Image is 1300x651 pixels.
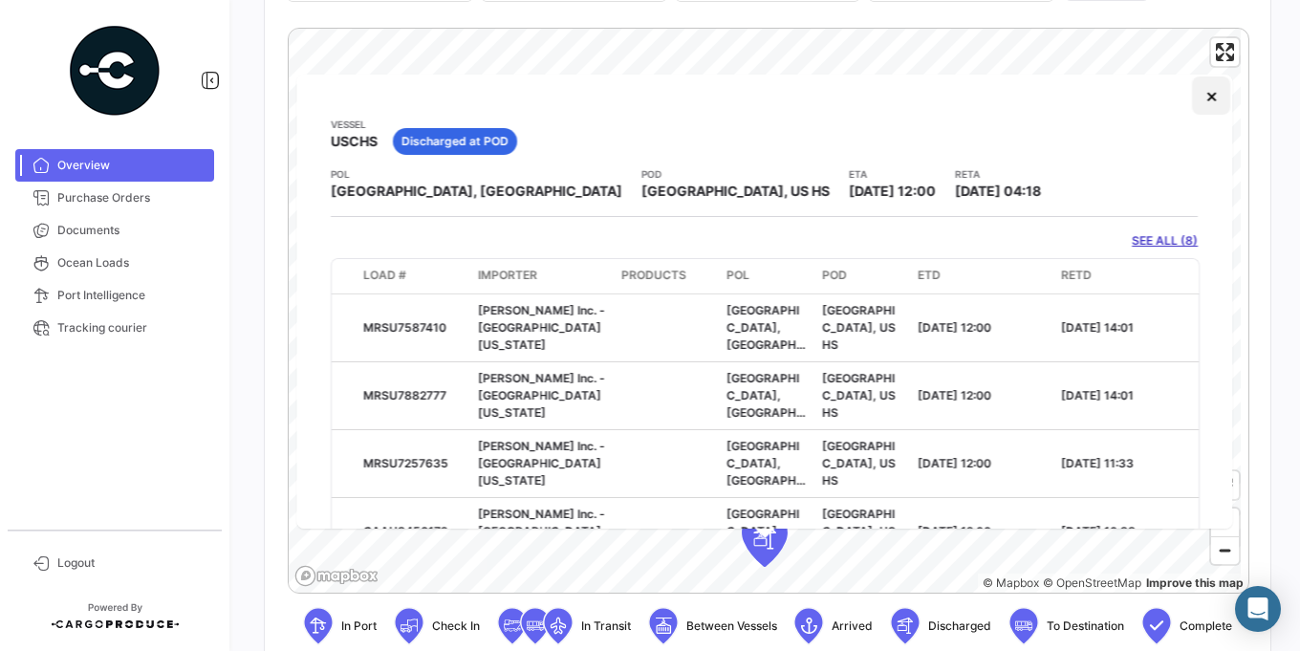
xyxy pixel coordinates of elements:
span: [DATE] 14:01 [1061,320,1134,335]
span: Overview [57,157,206,174]
datatable-header-cell: POL [719,259,814,293]
div: MRSU7882777 [363,387,463,404]
span: [DATE] 12:00 [918,456,991,470]
span: To Destination [1047,618,1124,635]
app-card-info-title: POD [641,166,830,182]
div: MRSU7257635 [363,455,463,472]
span: Zoom out [1211,537,1239,564]
span: Between Vessels [686,618,777,635]
button: Enter fullscreen [1211,38,1239,66]
datatable-header-cell: Importer [470,259,614,293]
span: Documents [57,222,206,239]
a: Purchase Orders [15,182,214,214]
datatable-header-cell: Load # [356,259,470,293]
a: Documents [15,214,214,247]
span: USCHS [331,132,378,151]
span: [PERSON_NAME] Inc. - [GEOGRAPHIC_DATA][US_STATE] [478,439,605,488]
span: [GEOGRAPHIC_DATA], [GEOGRAPHIC_DATA] [726,439,806,505]
a: SEE ALL (8) [1133,232,1199,250]
datatable-header-cell: ETD [910,259,1053,293]
span: Products [621,267,686,284]
app-card-info-title: POL [331,166,622,182]
span: Arrived [832,618,873,635]
div: MRSU7587410 [363,319,463,336]
span: [GEOGRAPHIC_DATA], [GEOGRAPHIC_DATA] [726,303,806,369]
canvas: Map [289,29,1241,595]
span: [GEOGRAPHIC_DATA], US HS [641,182,830,201]
span: Tracking courier [57,319,206,336]
span: [GEOGRAPHIC_DATA], US HS [822,439,896,488]
span: [PERSON_NAME] Inc. - [GEOGRAPHIC_DATA][US_STATE] [478,303,605,352]
span: [GEOGRAPHIC_DATA], [GEOGRAPHIC_DATA] [331,182,622,201]
a: Port Intelligence [15,279,214,312]
span: [DATE] 04:18 [955,183,1041,199]
span: RETD [1061,267,1092,284]
span: [GEOGRAPHIC_DATA], US HS [822,371,896,420]
app-card-info-title: Vessel [331,117,378,132]
span: [DATE] 10:33 [1061,524,1136,538]
span: [DATE] 12:00 [918,320,991,335]
button: Close popup [1193,76,1231,115]
img: powered-by.png [67,23,162,119]
span: [PERSON_NAME] Inc. - [GEOGRAPHIC_DATA][US_STATE] [478,507,605,555]
span: Complete [1180,618,1232,635]
a: Map feedback [1146,575,1244,590]
span: [GEOGRAPHIC_DATA], US HS [822,507,896,555]
span: Discharged [928,618,991,635]
span: ETD [918,267,941,284]
span: POD [822,267,847,284]
div: CAAU8456172 [363,523,463,540]
span: In Transit [581,618,631,635]
span: [GEOGRAPHIC_DATA], US HS [822,303,896,352]
button: Zoom out [1211,536,1239,564]
span: Logout [57,554,206,572]
a: OpenStreetMap [1043,575,1141,590]
a: Overview [15,149,214,182]
a: Mapbox [983,575,1039,590]
div: Map marker [742,510,788,567]
span: Discharged at POD [401,133,509,150]
app-card-info-title: RETA [955,166,1041,182]
span: [DATE] 11:33 [1061,456,1134,470]
app-card-info-title: ETA [849,166,936,182]
a: Tracking courier [15,312,214,344]
span: [DATE] 12:00 [918,524,991,538]
span: [GEOGRAPHIC_DATA], [GEOGRAPHIC_DATA] [726,507,806,573]
span: In Port [341,618,377,635]
datatable-header-cell: Products [614,259,719,293]
span: [DATE] 12:00 [918,388,991,402]
a: Ocean Loads [15,247,214,279]
span: Load # [363,267,406,284]
span: Port Intelligence [57,287,206,304]
span: Ocean Loads [57,254,206,271]
span: [GEOGRAPHIC_DATA], [GEOGRAPHIC_DATA] [726,371,806,437]
datatable-header-cell: POD [814,259,910,293]
div: Abrir Intercom Messenger [1235,586,1281,632]
datatable-header-cell: RETD [1053,259,1197,293]
span: Importer [478,267,537,284]
span: POL [726,267,749,284]
span: Check In [432,618,480,635]
a: Mapbox logo [294,565,379,587]
span: [DATE] 12:00 [849,183,936,199]
span: [PERSON_NAME] Inc. - [GEOGRAPHIC_DATA][US_STATE] [478,371,605,420]
span: Purchase Orders [57,189,206,206]
span: [DATE] 14:01 [1061,388,1134,402]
